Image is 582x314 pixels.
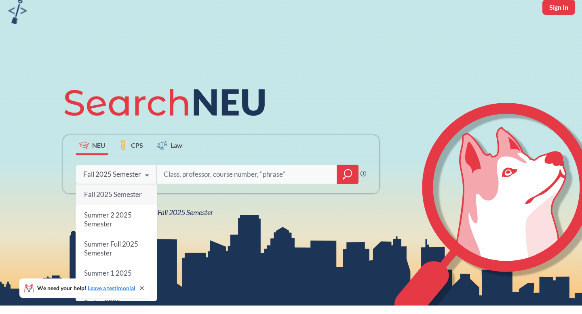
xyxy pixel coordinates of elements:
[88,285,135,291] a: Leave a testimonial
[84,211,132,228] span: Summer 2 2025 Semester
[84,240,138,257] span: Summer Full 2025 Semester
[84,190,142,199] span: Fall 2025 Semester
[343,169,352,180] svg: magnifying glass
[171,140,182,150] span: Law
[83,170,141,179] div: Fall 2025 Semester
[92,140,105,150] span: NEU
[37,285,135,291] span: We need your help!
[163,166,331,183] input: Class, professor, course number, "phrase"
[337,165,358,184] div: magnifying glass
[84,269,132,287] span: Summer 1 2025 Semester
[131,140,143,150] span: CPS
[142,208,213,217] span: NEU Fall 2025 Semester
